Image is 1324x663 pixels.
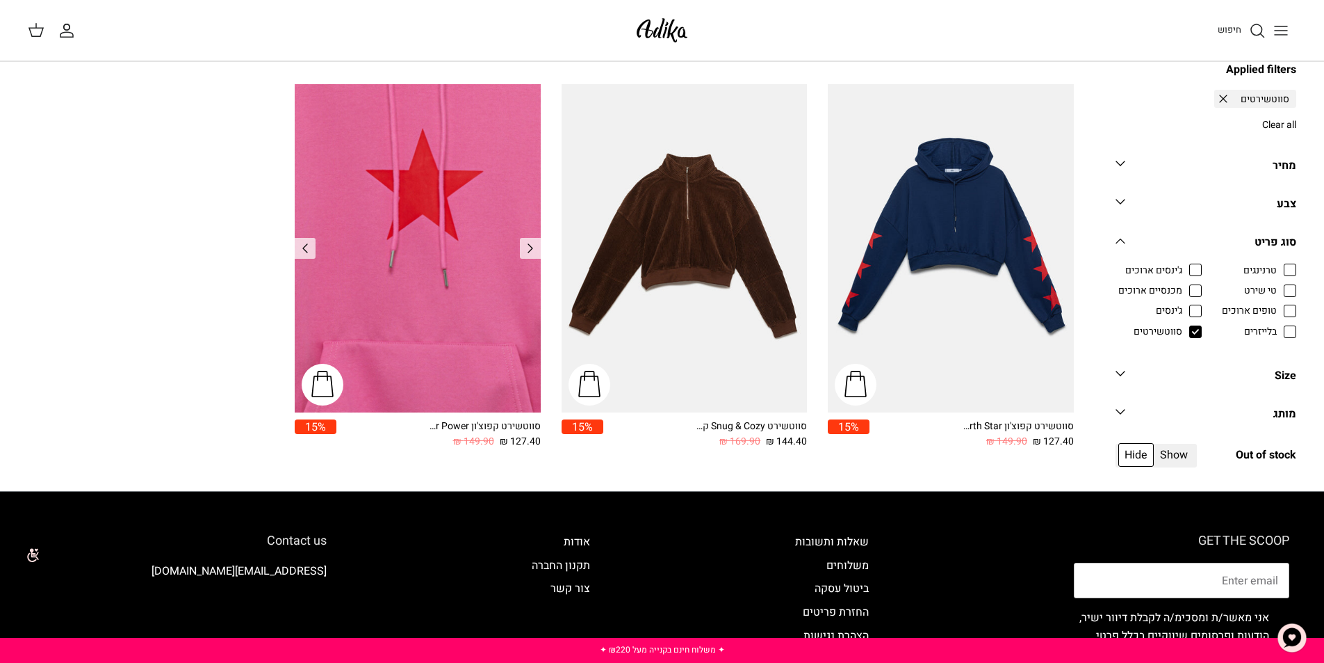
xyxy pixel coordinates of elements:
span: 169.90 ₪ [719,434,760,449]
span: Out of stock [1236,447,1296,465]
img: Adika IL [632,14,692,47]
span: סווטשירטים [1235,90,1296,109]
div: סווטשירט קפוצ'ון Star Power אוברסייז [430,420,541,434]
a: החזרת פריטים [803,604,869,621]
a: הצהרת נגישות [803,628,869,644]
div: סווטשירט Snug & Cozy קרופ [696,420,807,434]
span: טי שירט [1244,284,1277,298]
img: accessibility_icon02.svg [10,536,49,575]
a: סווטשירט קפוצ'ון North Star אוברסייז [828,84,1074,413]
a: סווטשירט קפוצ'ון North Star אוברסייז 127.40 ₪ 149.90 ₪ [869,420,1074,449]
a: סווטשירט קפוצ'ון Star Power אוברסייז 127.40 ₪ 149.90 ₪ [336,420,541,449]
a: Previous [295,238,316,259]
span: טרנינגים [1243,264,1277,278]
a: Previous [520,238,541,259]
span: 144.40 ₪ [766,434,807,449]
div: Applied filters [1226,61,1296,79]
a: סווטשירט קפוצ'ון Star Power אוברסייז [295,84,541,413]
a: סוג פריט [1115,232,1296,263]
span: טופים ארוכים [1222,305,1277,319]
span: מכנסיים ארוכים [1118,284,1182,298]
span: 149.90 ₪ [986,434,1027,449]
a: [EMAIL_ADDRESS][DOMAIN_NAME] [152,563,327,580]
span: ג'ינסים ארוכים [1125,264,1182,278]
a: ביטול עסקה [815,580,869,597]
span: בלייזרים [1244,325,1277,339]
span: Hide [1118,444,1154,468]
h6: Contact us [35,534,327,549]
a: סווטשירטים [1214,90,1296,109]
button: Toggle menu [1266,15,1296,46]
a: מחיר [1115,155,1296,186]
a: Clear all [1262,118,1296,133]
a: סווטשירט Snug & Cozy קרופ 144.40 ₪ 169.90 ₪ [603,420,808,449]
button: צ'אט [1271,617,1313,659]
span: 127.40 ₪ [500,434,541,449]
a: 15% [828,420,869,449]
a: סווטשירט Snug & Cozy קרופ [562,84,808,413]
div: סווטשירט קפוצ'ון North Star אוברסייז [963,420,1074,434]
span: 15% [562,420,603,434]
div: סוג פריט [1254,234,1296,252]
div: צבע [1277,195,1296,214]
a: משלוחים [826,557,869,574]
h6: GET THE SCOOP [1074,534,1289,549]
a: החשבון שלי [58,22,81,39]
a: אודות [564,534,590,550]
span: 15% [295,420,336,434]
a: שאלות ותשובות [795,534,869,550]
span: 15% [828,420,869,434]
img: Adika IL [288,601,327,619]
a: תקנון החברה [532,557,590,574]
a: חיפוש [1218,22,1266,39]
a: ✦ משלוח חינם בקנייה מעל ₪220 ✦ [600,644,725,656]
a: מותג [1115,404,1296,435]
a: 15% [295,420,336,449]
div: Size [1275,367,1296,385]
a: 15% [562,420,603,449]
a: Size [1115,365,1296,397]
div: מותג [1273,406,1296,424]
div: מחיר [1273,157,1296,175]
span: ג'ינסים [1156,305,1182,319]
span: 127.40 ₪ [1033,434,1074,449]
span: חיפוש [1218,23,1241,36]
span: 149.90 ₪ [453,434,494,449]
input: Email [1074,563,1289,599]
span: Show [1154,444,1194,468]
span: סווטשירטים [1134,325,1182,339]
a: צור קשר [550,580,590,597]
a: צבע [1115,193,1296,225]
